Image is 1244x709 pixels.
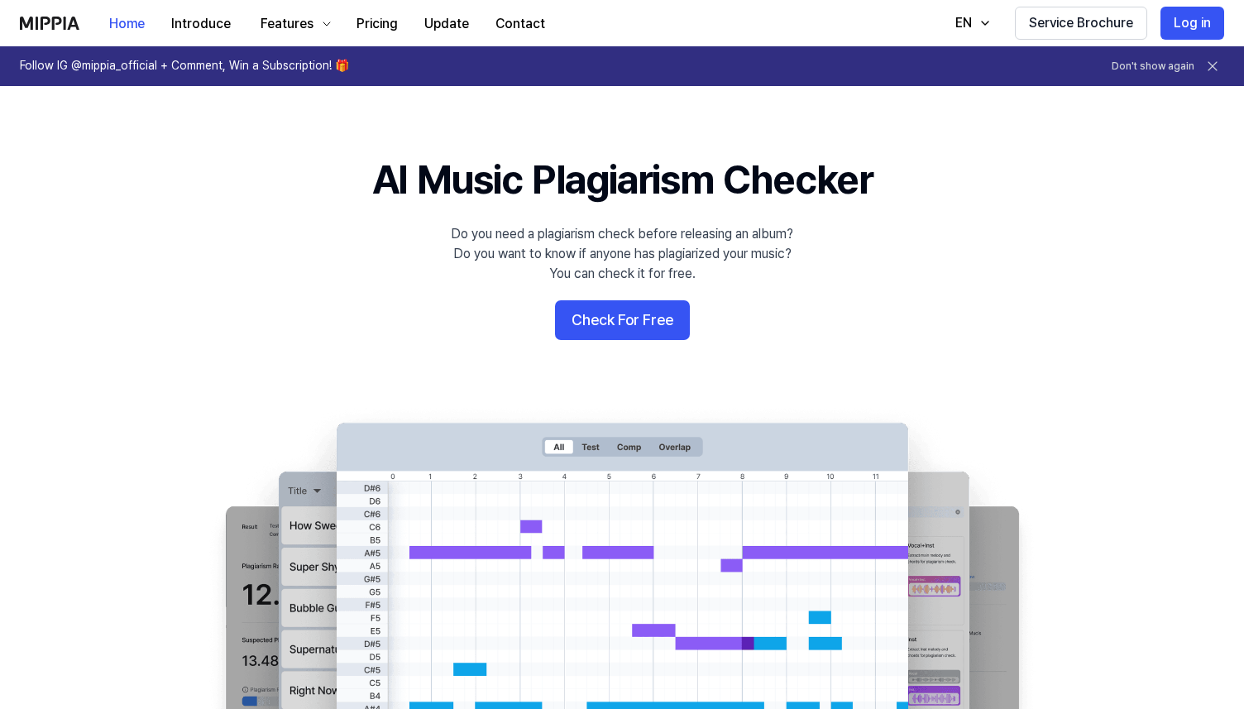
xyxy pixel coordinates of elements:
div: EN [952,13,975,33]
div: Features [257,14,317,34]
button: Pricing [343,7,411,41]
button: Update [411,7,482,41]
button: EN [939,7,1002,40]
a: Home [96,1,158,46]
h1: AI Music Plagiarism Checker [372,152,873,208]
button: Don't show again [1112,60,1194,74]
h1: Follow IG @mippia_official + Comment, Win a Subscription! 🎁 [20,58,349,74]
img: logo [20,17,79,30]
div: Do you need a plagiarism check before releasing an album? Do you want to know if anyone has plagi... [451,224,793,284]
button: Contact [482,7,558,41]
button: Home [96,7,158,41]
button: Introduce [158,7,244,41]
button: Log in [1160,7,1224,40]
button: Service Brochure [1015,7,1147,40]
button: Features [244,7,343,41]
button: Check For Free [555,300,690,340]
a: Update [411,1,482,46]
